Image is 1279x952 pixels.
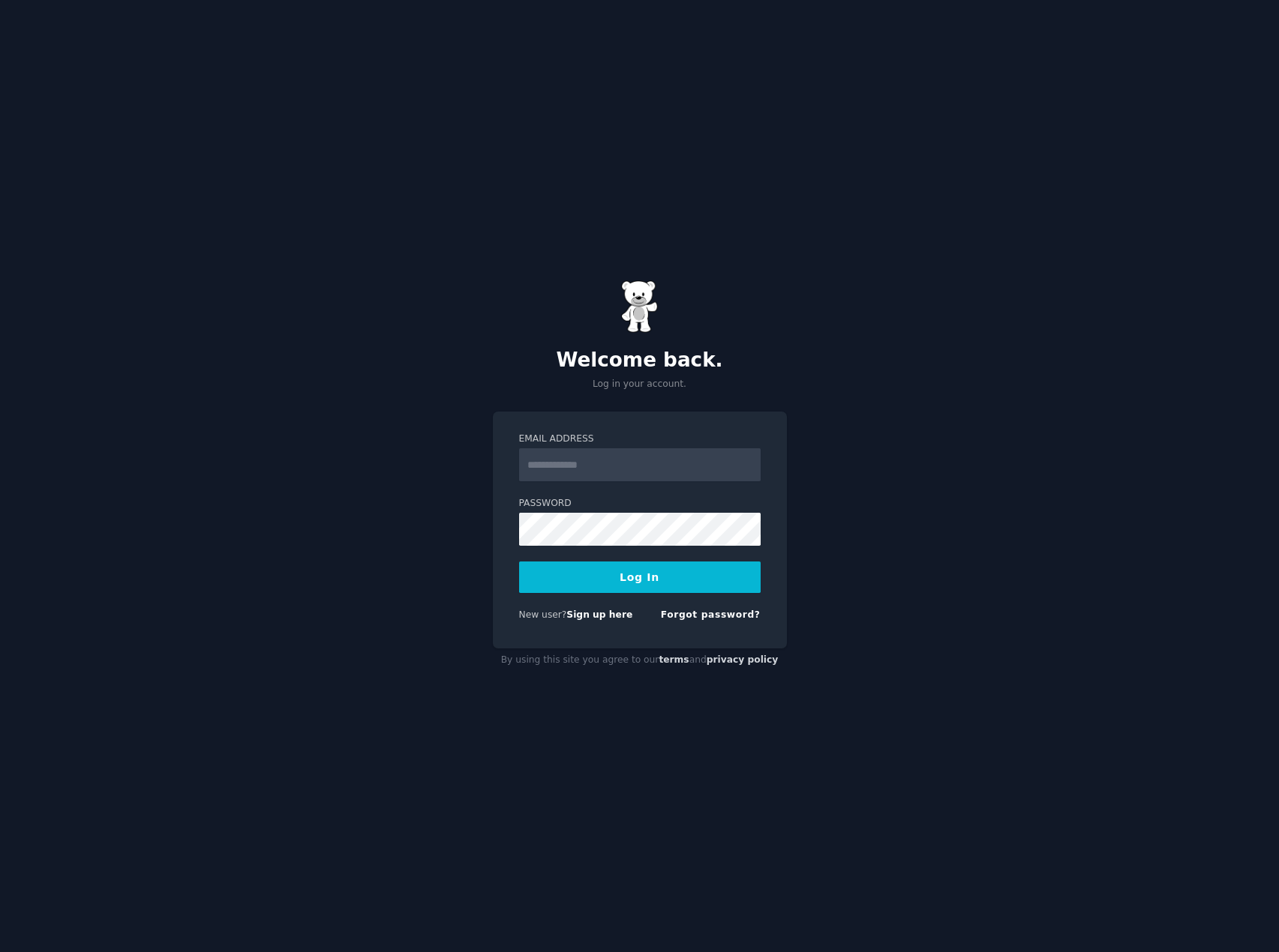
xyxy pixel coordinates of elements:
a: Forgot password? [661,609,761,620]
a: privacy policy [707,654,779,665]
p: Log in your account. [493,378,787,391]
h2: Welcome back. [493,349,787,373]
a: terms [659,654,689,665]
img: Gummy Bear [621,280,659,333]
label: Password [519,497,761,510]
label: Email Address [519,433,761,446]
button: Log In [519,561,761,593]
span: New user? [519,609,567,620]
div: By using this site you agree to our and [493,648,787,672]
a: Sign up here [566,609,632,620]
